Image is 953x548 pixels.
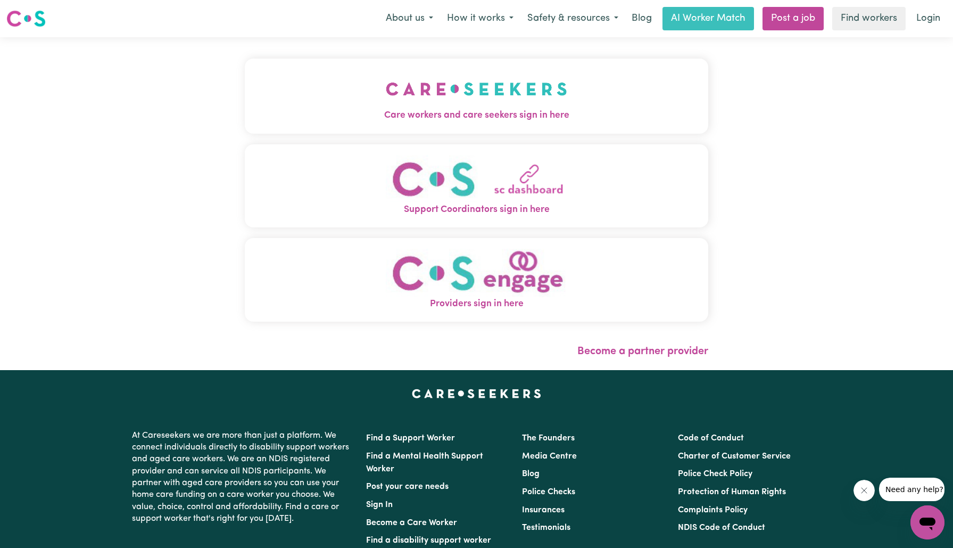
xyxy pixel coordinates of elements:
[132,426,353,529] p: At Careseekers we are more than just a platform. We connect individuals directly to disability su...
[412,389,541,398] a: Careseekers home page
[879,478,944,501] iframe: Message from company
[245,144,709,228] button: Support Coordinators sign in here
[366,452,483,473] a: Find a Mental Health Support Worker
[910,505,944,539] iframe: Button to launch messaging window
[853,480,875,501] iframe: Close message
[678,470,752,478] a: Police Check Policy
[379,7,440,30] button: About us
[366,519,457,527] a: Become a Care Worker
[6,9,46,28] img: Careseekers logo
[440,7,520,30] button: How it works
[245,109,709,122] span: Care workers and care seekers sign in here
[366,434,455,443] a: Find a Support Worker
[832,7,906,30] a: Find workers
[678,506,748,514] a: Complaints Policy
[522,506,565,514] a: Insurances
[522,452,577,461] a: Media Centre
[366,482,449,491] a: Post your care needs
[678,524,765,532] a: NDIS Code of Conduct
[625,7,658,30] a: Blog
[245,297,709,311] span: Providers sign in here
[522,488,575,496] a: Police Checks
[910,7,947,30] a: Login
[577,346,708,357] a: Become a partner provider
[366,501,393,509] a: Sign In
[522,434,575,443] a: The Founders
[522,470,540,478] a: Blog
[520,7,625,30] button: Safety & resources
[245,203,709,217] span: Support Coordinators sign in here
[662,7,754,30] a: AI Worker Match
[763,7,824,30] a: Post a job
[6,6,46,31] a: Careseekers logo
[366,536,491,545] a: Find a disability support worker
[678,488,786,496] a: Protection of Human Rights
[245,238,709,322] button: Providers sign in here
[678,452,791,461] a: Charter of Customer Service
[678,434,744,443] a: Code of Conduct
[522,524,570,532] a: Testimonials
[245,59,709,133] button: Care workers and care seekers sign in here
